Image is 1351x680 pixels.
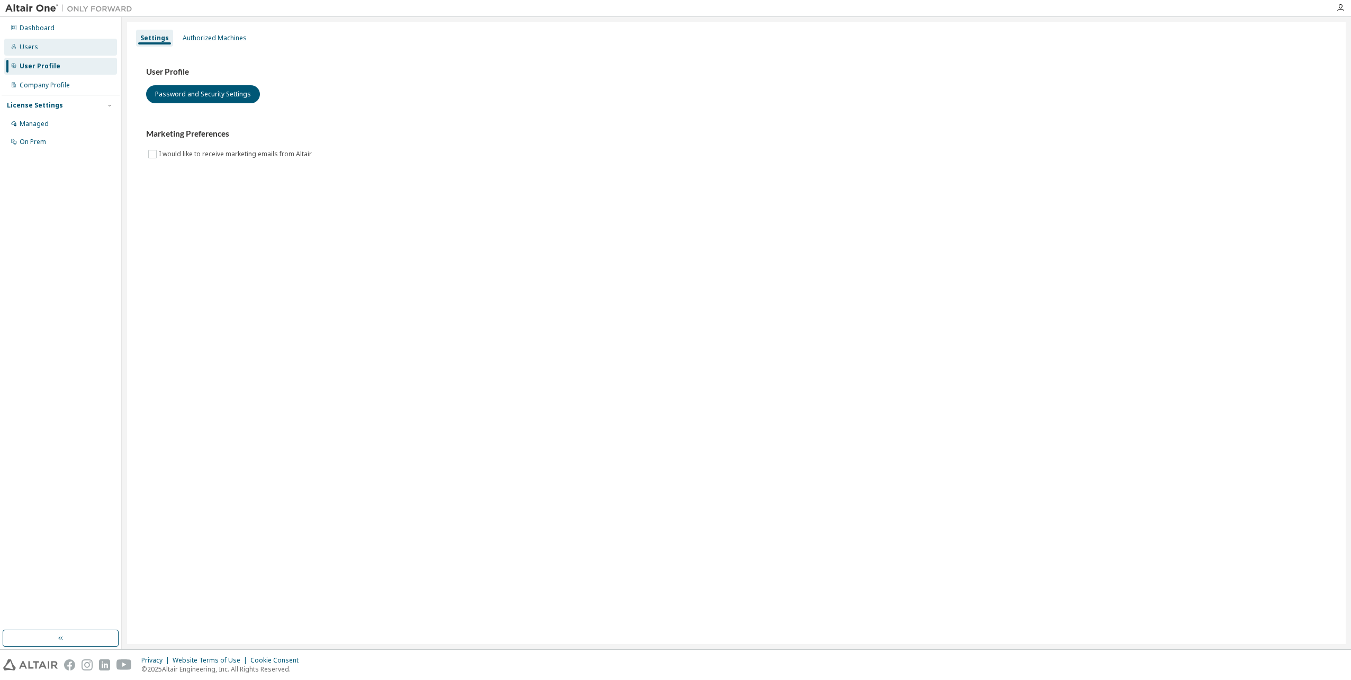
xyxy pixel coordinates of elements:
[250,656,305,665] div: Cookie Consent
[3,659,58,670] img: altair_logo.svg
[20,24,55,32] div: Dashboard
[20,43,38,51] div: Users
[146,129,1327,139] h3: Marketing Preferences
[116,659,132,670] img: youtube.svg
[140,34,169,42] div: Settings
[99,659,110,670] img: linkedin.svg
[20,81,70,90] div: Company Profile
[173,656,250,665] div: Website Terms of Use
[146,85,260,103] button: Password and Security Settings
[141,665,305,674] p: © 2025 Altair Engineering, Inc. All Rights Reserved.
[82,659,93,670] img: instagram.svg
[20,62,60,70] div: User Profile
[20,138,46,146] div: On Prem
[159,148,314,160] label: I would like to receive marketing emails from Altair
[146,67,1327,77] h3: User Profile
[7,101,63,110] div: License Settings
[183,34,247,42] div: Authorized Machines
[64,659,75,670] img: facebook.svg
[20,120,49,128] div: Managed
[5,3,138,14] img: Altair One
[141,656,173,665] div: Privacy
